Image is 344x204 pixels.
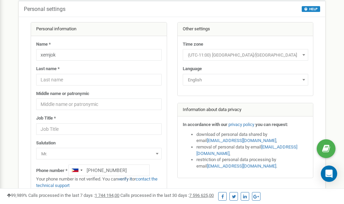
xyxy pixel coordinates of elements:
[7,193,27,198] span: 99,989%
[302,6,320,12] button: HELP
[255,122,288,127] strong: you can request:
[207,138,276,143] a: [EMAIL_ADDRESS][DOMAIN_NAME]
[196,157,308,169] li: restriction of personal data processing by email .
[36,49,162,61] input: Name
[36,176,158,188] a: contact the technical support
[118,176,132,182] a: verify it
[36,41,51,48] label: Name *
[189,193,214,198] u: 7 596 625,00
[69,164,150,176] input: +1-800-555-55-55
[95,193,119,198] u: 1 744 194,00
[183,122,227,127] strong: In accordance with our
[69,165,85,176] div: Telephone country code
[39,149,159,159] span: Mr.
[321,166,337,182] div: Open Intercom Messenger
[196,144,297,156] a: [EMAIL_ADDRESS][DOMAIN_NAME]
[196,144,308,157] li: removal of personal data by email ,
[178,22,313,36] div: Other settings
[185,50,306,60] span: (UTC-11:00) Pacific/Midway
[36,91,89,97] label: Middle name or patronymic
[183,74,308,85] span: English
[36,140,56,146] label: Salutation
[183,66,202,72] label: Language
[28,193,119,198] span: Calls processed in the last 7 days :
[183,41,203,48] label: Time zone
[31,22,167,36] div: Personal information
[24,6,65,12] h5: Personal settings
[36,123,162,135] input: Job Title
[120,193,214,198] span: Calls processed in the last 30 days :
[36,168,68,174] label: Phone number *
[207,163,276,169] a: [EMAIL_ADDRESS][DOMAIN_NAME]
[36,74,162,85] input: Last name
[36,98,162,110] input: Middle name or patronymic
[36,148,162,159] span: Mr.
[196,131,308,144] li: download of personal data shared by email ,
[36,115,56,122] label: Job Title *
[228,122,254,127] a: privacy policy
[183,49,308,61] span: (UTC-11:00) Pacific/Midway
[36,66,60,72] label: Last name *
[185,75,306,85] span: English
[36,176,162,189] p: Your phone number is not verified. You can or
[178,103,313,117] div: Information about data privacy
